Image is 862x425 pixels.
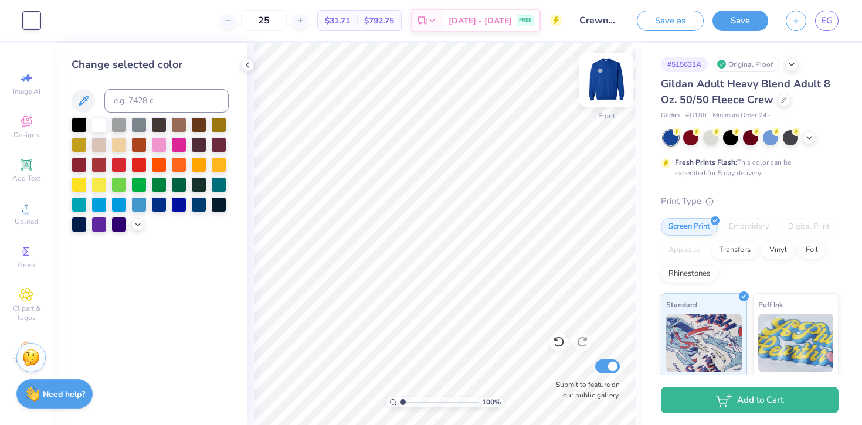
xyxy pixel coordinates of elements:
[712,111,771,121] span: Minimum Order: 24 +
[43,389,85,400] strong: Need help?
[325,15,350,27] span: $31.71
[637,11,704,31] button: Save as
[519,16,531,25] span: FREE
[666,298,697,311] span: Standard
[661,111,680,121] span: Gildan
[661,218,718,236] div: Screen Print
[13,130,39,140] span: Designs
[661,77,830,107] span: Gildan Adult Heavy Blend Adult 8 Oz. 50/50 Fleece Crew
[12,356,40,366] span: Decorate
[821,14,833,28] span: EG
[15,217,38,226] span: Upload
[780,218,837,236] div: Digital Print
[675,158,737,167] strong: Fresh Prints Flash:
[661,265,718,283] div: Rhinestones
[583,56,630,103] img: Front
[661,242,708,259] div: Applique
[12,174,40,183] span: Add Text
[666,314,742,372] img: Standard
[661,195,839,208] div: Print Type
[675,157,819,178] div: This color can be expedited for 5 day delivery.
[449,15,512,27] span: [DATE] - [DATE]
[815,11,839,31] a: EG
[6,304,47,322] span: Clipart & logos
[364,15,394,27] span: $792.75
[721,218,777,236] div: Embroidery
[72,57,229,73] div: Change selected color
[798,242,826,259] div: Foil
[104,89,229,113] input: e.g. 7428 c
[758,314,834,372] img: Puff Ink
[762,242,795,259] div: Vinyl
[712,11,768,31] button: Save
[661,57,708,72] div: # 515631A
[661,387,839,413] button: Add to Cart
[482,397,501,407] span: 100 %
[598,111,615,121] div: Front
[711,242,758,259] div: Transfers
[18,260,36,270] span: Greek
[571,9,628,32] input: Untitled Design
[241,10,287,31] input: – –
[714,57,779,72] div: Original Proof
[685,111,707,121] span: # G180
[549,379,620,400] label: Submit to feature on our public gallery.
[758,298,783,311] span: Puff Ink
[13,87,40,96] span: Image AI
